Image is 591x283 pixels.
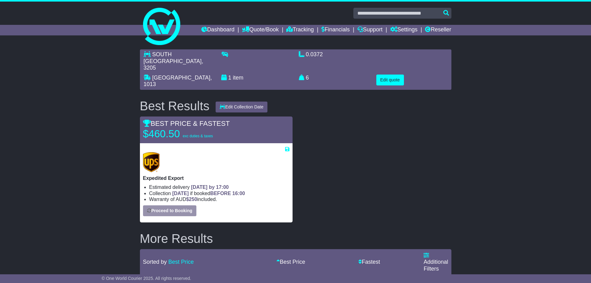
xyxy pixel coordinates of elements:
span: © One World Courier 2025. All rights reserved. [102,276,191,281]
a: Best Price [168,259,194,265]
li: Estimated delivery [149,184,289,190]
span: 1 [228,75,231,81]
a: Best Price [276,259,305,265]
a: Tracking [286,25,314,35]
li: Warranty of AUD included. [149,196,289,202]
a: Financials [321,25,350,35]
div: Best Results [137,99,213,113]
span: 250 [189,197,197,202]
span: BEST PRICE & FASTEST [143,120,230,127]
span: [GEOGRAPHIC_DATA] [152,75,210,81]
span: , 1013 [144,75,212,88]
button: Edit Collection Date [216,102,267,112]
span: BEFORE [210,191,231,196]
a: Settings [390,25,418,35]
a: Additional Filters [423,252,448,272]
h2: More Results [140,232,451,245]
p: Expedited Export [143,175,289,181]
span: if booked [172,191,245,196]
p: $460.50 [143,128,221,140]
span: 6 [306,75,309,81]
span: [DATE] [172,191,189,196]
li: Collection [149,190,289,196]
span: [DATE] by 17:00 [191,185,229,190]
button: Edit quote [376,75,404,85]
a: Quote/Book [242,25,279,35]
span: Sorted by [143,259,167,265]
a: Reseller [425,25,451,35]
img: UPS (new): Expedited Export [143,152,160,172]
span: 16:00 [232,191,245,196]
a: Support [357,25,383,35]
span: item [233,75,244,81]
span: exc duties & taxes [183,134,213,138]
span: 0.0372 [306,51,323,57]
button: Proceed to Booking [143,205,196,216]
span: $ [186,197,197,202]
span: SOUTH [GEOGRAPHIC_DATA] [144,51,202,64]
span: , 3205 [144,58,203,71]
a: Dashboard [201,25,235,35]
a: Fastest [358,259,380,265]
